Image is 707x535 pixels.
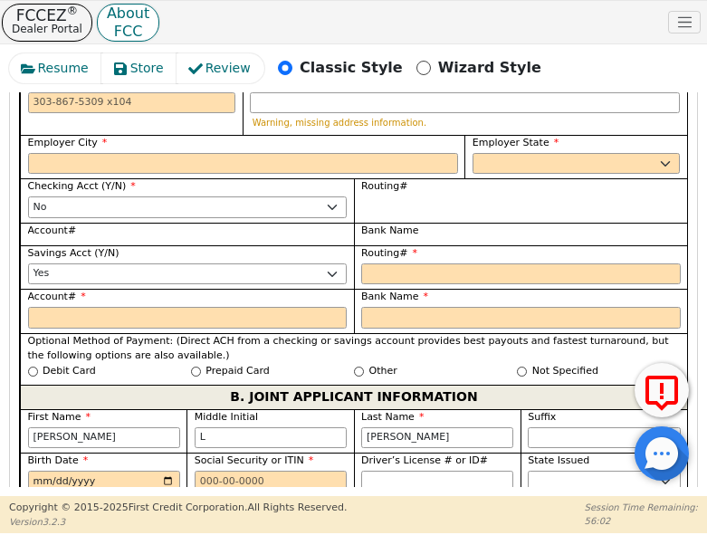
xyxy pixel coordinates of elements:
[28,92,236,114] input: 303-867-5309 x104
[28,291,86,302] span: Account#
[361,247,417,259] span: Routing#
[28,334,681,364] span: Optional Method of Payment: (Direct ACH from a checking or savings account provides best payouts ...
[9,53,102,83] button: Resume
[12,22,82,36] p: Dealer Portal
[195,471,347,492] input: 000-00-0000
[528,411,556,423] span: Suffix
[28,247,119,259] span: Savings Acct (Y/N)
[107,9,149,18] p: About
[43,364,96,379] label: Debit Card
[195,411,258,423] span: Middle Initial
[668,11,701,34] button: Toggle navigation
[361,411,424,423] span: Last Name
[28,411,91,423] span: First Name
[101,53,177,83] button: Store
[361,291,428,302] span: Bank Name
[253,118,678,128] p: Warning, missing address information.
[177,53,264,83] button: Review
[107,27,149,36] p: FCC
[247,502,347,513] span: All Rights Reserved.
[361,225,419,236] span: Bank Name
[532,364,598,379] label: Not Specified
[361,180,407,192] span: Routing#
[195,454,313,466] span: Social Security or ITIN
[28,454,89,466] span: Birth Date
[300,57,403,79] p: Classic Style
[369,364,397,379] label: Other
[473,137,559,148] span: Employer State
[585,514,698,528] p: 56:02
[635,363,689,417] button: Report Error to FCC
[28,180,136,192] span: Checking Acct (Y/N)
[585,501,698,514] p: Session Time Remaining:
[67,4,79,17] sup: ®
[12,9,82,22] p: FCCEZ
[361,454,488,466] span: Driver’s License # or ID#
[438,57,541,79] p: Wizard Style
[28,471,180,492] input: YYYY-MM-DD
[97,4,159,42] button: AboutFCC
[130,59,164,78] span: Store
[38,59,89,78] span: Resume
[28,137,108,148] span: Employer City
[9,501,347,516] p: Copyright © 2015- 2025 First Credit Corporation.
[9,515,347,529] p: Version 3.2.3
[528,454,589,466] span: State Issued
[205,364,269,379] label: Prepaid Card
[205,59,251,78] span: Review
[2,4,92,42] button: FCCEZ®Dealer Portal
[230,386,477,409] span: B. JOINT APPLICANT INFORMATION
[28,225,77,236] span: Account#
